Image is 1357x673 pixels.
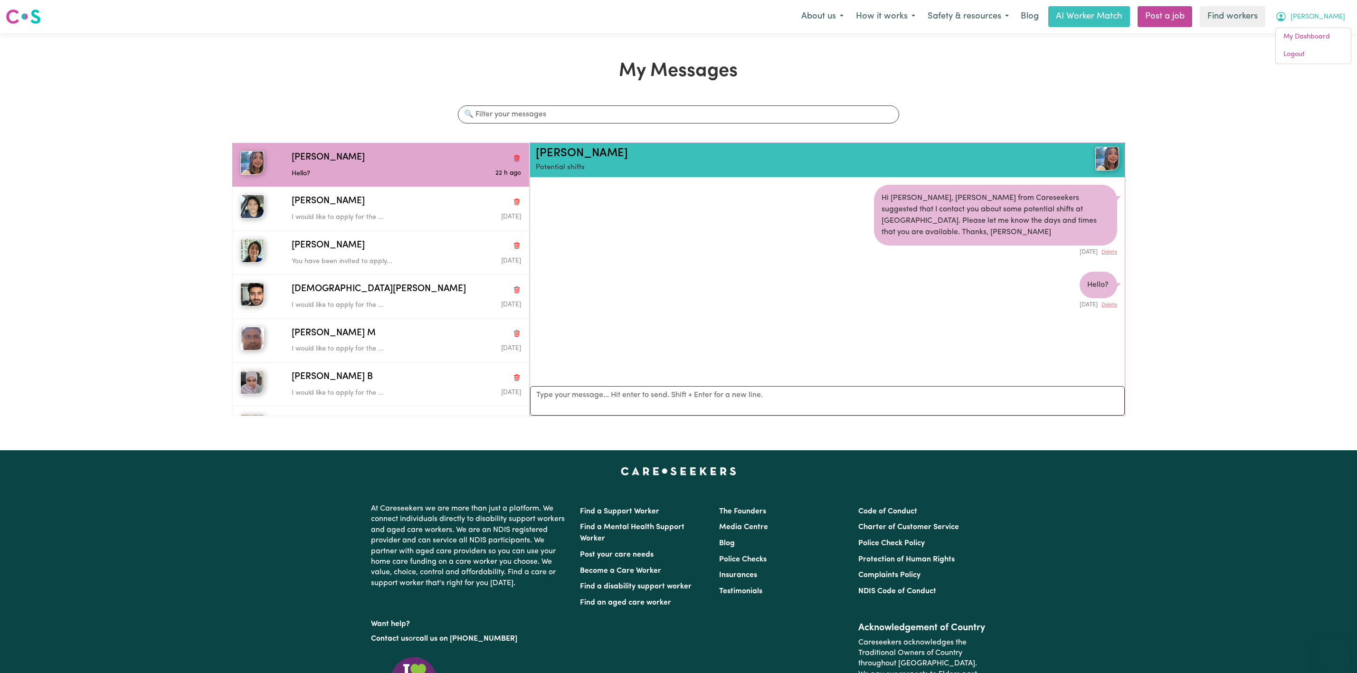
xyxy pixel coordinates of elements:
[232,406,529,450] button: Maria Helena D[PERSON_NAME] [PERSON_NAME] DDelete conversationI would like to apply for the ...Me...
[580,599,671,607] a: Find an aged care worker
[1101,248,1117,256] button: Delete
[240,414,264,438] img: Maria Helena D
[580,508,659,515] a: Find a Support Worker
[1095,147,1119,171] img: View Pia E's profile
[292,256,445,267] p: You have been invited to apply...
[232,143,529,187] button: Pia E[PERSON_NAME]Delete conversationHello?Message sent on September 3, 2025
[232,362,529,406] button: YASREEN B[PERSON_NAME] BDelete conversationI would like to apply for the ...Message sent on April...
[501,389,521,396] span: Message sent on April 4, 2025
[240,327,264,351] img: Mohammad Shipon M
[501,214,521,220] span: Message sent on May 4, 2025
[719,571,757,579] a: Insurances
[292,327,376,341] span: [PERSON_NAME] M
[719,540,735,547] a: Blog
[536,162,1022,173] p: Potential shifts
[512,371,521,383] button: Delete conversation
[850,7,921,27] button: How it works
[858,571,920,579] a: Complaints Policy
[240,151,264,175] img: Pia E
[501,345,521,351] span: Message sent on April 5, 2025
[232,319,529,362] button: Mohammad Shipon M[PERSON_NAME] MDelete conversationI would like to apply for the ...Message sent ...
[580,583,692,590] a: Find a disability support worker
[232,275,529,318] button: Muhammad A[DEMOGRAPHIC_DATA][PERSON_NAME]Delete conversationI would like to apply for the ...Mess...
[1080,272,1117,298] div: Hello?
[512,239,521,252] button: Delete conversation
[6,8,41,25] img: Careseekers logo
[874,246,1117,256] div: [DATE]
[292,151,365,165] span: [PERSON_NAME]
[292,370,373,384] span: [PERSON_NAME] B
[1138,6,1192,27] a: Post a job
[501,258,521,264] span: Message sent on April 2, 2025
[501,302,521,308] span: Message sent on April 1, 2025
[1269,7,1351,27] button: My Account
[371,635,408,643] a: Contact us
[292,388,445,398] p: I would like to apply for the ...
[1291,12,1345,22] span: [PERSON_NAME]
[512,284,521,296] button: Delete conversation
[1022,147,1119,171] a: Pia E
[6,6,41,28] a: Careseekers logo
[580,551,654,559] a: Post your care needs
[1276,46,1351,64] a: Logout
[719,523,768,531] a: Media Centre
[292,300,445,311] p: I would like to apply for the ...
[240,283,264,306] img: Muhammad A
[874,185,1117,246] div: Hi [PERSON_NAME], [PERSON_NAME] from Careseekers suggested that I contact you about some potentia...
[292,344,445,354] p: I would like to apply for the ...
[232,187,529,230] button: Nikil T[PERSON_NAME]Delete conversationI would like to apply for the ...Message sent on May 4, 2025
[458,105,899,123] input: 🔍 Filter your messages
[1319,635,1349,665] iframe: Button to launch messaging window, conversation in progress
[495,170,521,176] span: Message sent on September 3, 2025
[621,467,736,475] a: Careseekers home page
[795,7,850,27] button: About us
[512,415,521,427] button: Delete conversation
[240,370,264,394] img: YASREEN B
[1275,28,1351,64] div: My Account
[858,523,959,531] a: Charter of Customer Service
[858,556,955,563] a: Protection of Human Rights
[858,540,925,547] a: Police Check Policy
[580,567,661,575] a: Become a Care Worker
[292,169,445,179] p: Hello?
[1048,6,1130,27] a: AI Worker Match
[292,239,365,253] span: [PERSON_NAME]
[232,231,529,275] button: Alejandra R[PERSON_NAME]Delete conversationYou have been invited to apply...Message sent on April...
[858,588,936,595] a: NDIS Code of Conduct
[1080,298,1117,309] div: [DATE]
[240,195,264,218] img: Nikil T
[371,500,569,592] p: At Careseekers we are more than just a platform. We connect individuals directly to disability su...
[858,508,917,515] a: Code of Conduct
[292,195,365,209] span: [PERSON_NAME]
[371,615,569,629] p: Want help?
[921,7,1015,27] button: Safety & resources
[580,523,684,542] a: Find a Mental Health Support Worker
[232,60,1125,83] h1: My Messages
[292,414,449,428] span: [PERSON_NAME] [PERSON_NAME] D
[719,588,762,595] a: Testimonials
[1015,6,1044,27] a: Blog
[1101,301,1117,309] button: Delete
[416,635,517,643] a: call us on [PHONE_NUMBER]
[1276,28,1351,46] a: My Dashboard
[719,508,766,515] a: The Founders
[858,622,986,634] h2: Acknowledgement of Country
[371,630,569,648] p: or
[512,152,521,164] button: Delete conversation
[292,212,445,223] p: I would like to apply for the ...
[512,327,521,340] button: Delete conversation
[1200,6,1265,27] a: Find workers
[719,556,767,563] a: Police Checks
[536,148,628,159] a: [PERSON_NAME]
[512,196,521,208] button: Delete conversation
[292,283,466,296] span: [DEMOGRAPHIC_DATA][PERSON_NAME]
[240,239,264,263] img: Alejandra R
